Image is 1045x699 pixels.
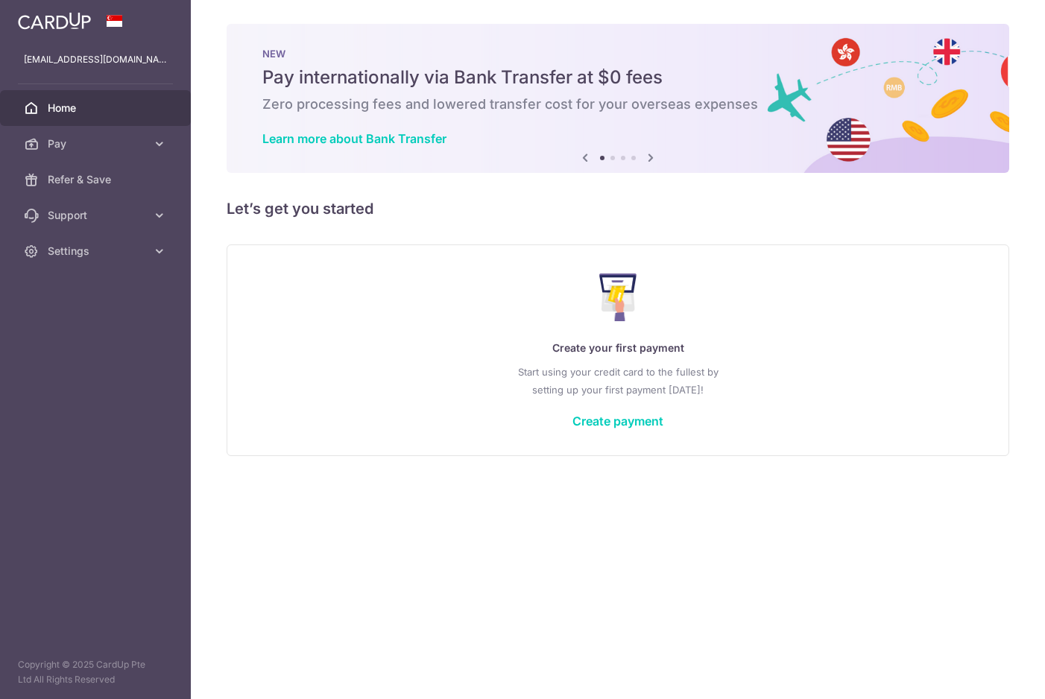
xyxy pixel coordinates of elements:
[257,339,979,357] p: Create your first payment
[227,197,1009,221] h5: Let’s get you started
[599,273,637,321] img: Make Payment
[48,136,146,151] span: Pay
[48,208,146,223] span: Support
[18,12,91,30] img: CardUp
[227,24,1009,173] img: Bank transfer banner
[48,101,146,116] span: Home
[48,244,146,259] span: Settings
[262,131,446,146] a: Learn more about Bank Transfer
[257,363,979,399] p: Start using your credit card to the fullest by setting up your first payment [DATE]!
[572,414,663,428] a: Create payment
[262,95,973,113] h6: Zero processing fees and lowered transfer cost for your overseas expenses
[48,172,146,187] span: Refer & Save
[262,66,973,89] h5: Pay internationally via Bank Transfer at $0 fees
[262,48,973,60] p: NEW
[24,52,167,67] p: [EMAIL_ADDRESS][DOMAIN_NAME]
